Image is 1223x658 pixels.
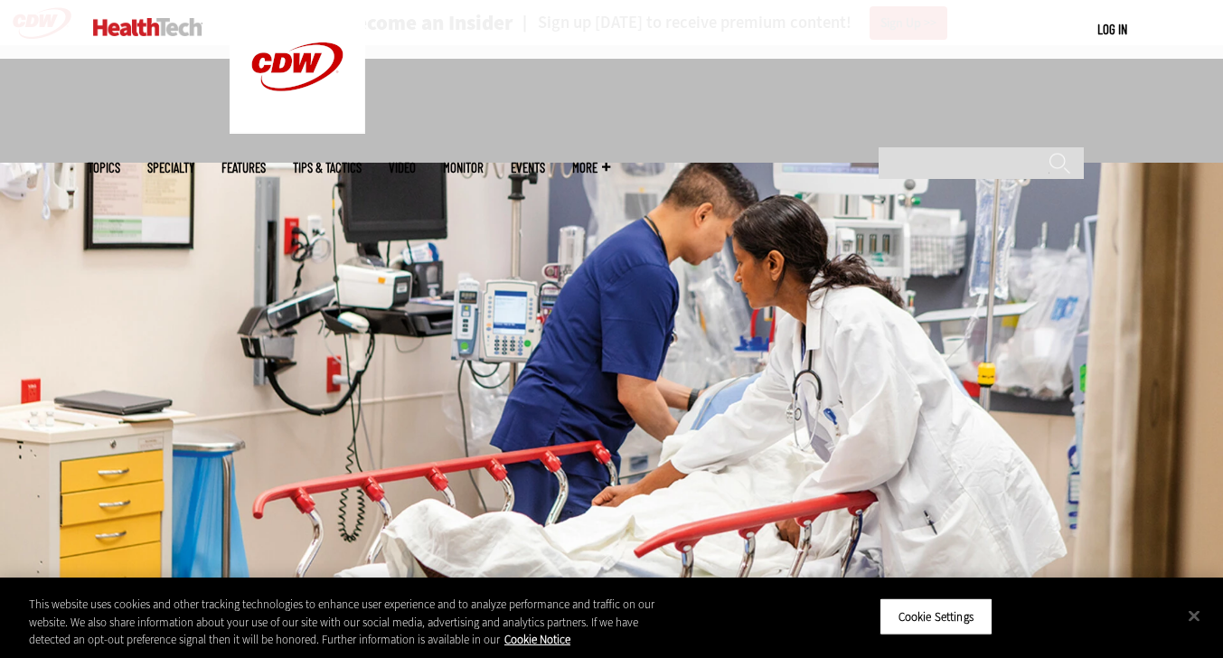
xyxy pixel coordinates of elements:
a: Tips & Tactics [293,161,362,174]
span: Specialty [147,161,194,174]
div: User menu [1097,20,1127,39]
a: CDW [230,119,365,138]
a: Events [511,161,545,174]
a: Log in [1097,21,1127,37]
a: MonITor [443,161,484,174]
div: This website uses cookies and other tracking technologies to enhance user experience and to analy... [29,596,673,649]
button: Close [1174,596,1214,635]
a: More information about your privacy [504,632,570,647]
img: Home [93,18,202,36]
a: Features [221,161,266,174]
button: Cookie Settings [880,597,993,635]
a: Video [389,161,416,174]
span: Topics [88,161,120,174]
span: More [572,161,610,174]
